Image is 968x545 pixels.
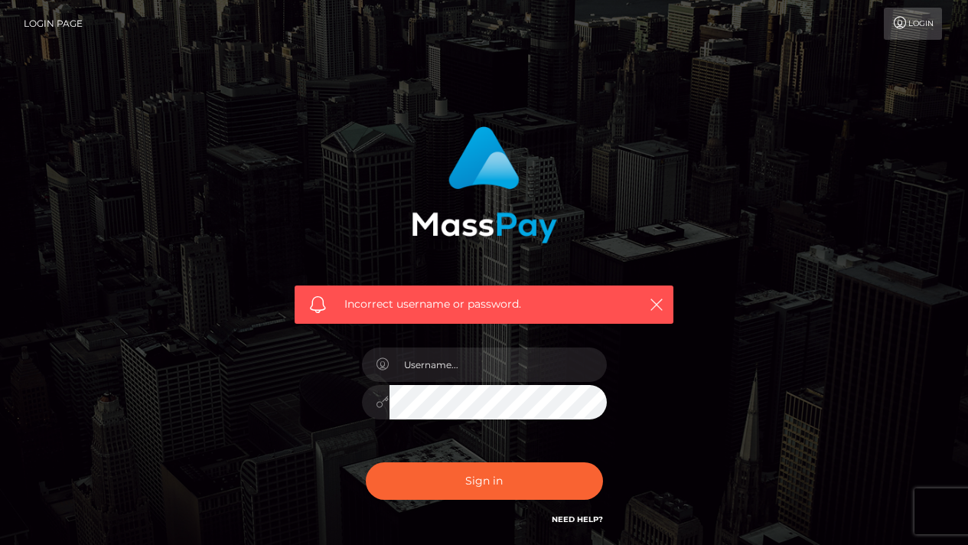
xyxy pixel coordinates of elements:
a: Login Page [24,8,83,40]
span: Incorrect username or password. [344,296,624,312]
input: Username... [389,348,607,382]
button: Sign in [366,462,603,500]
img: MassPay Login [412,126,557,243]
a: Login [884,8,942,40]
a: Need Help? [552,514,603,524]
